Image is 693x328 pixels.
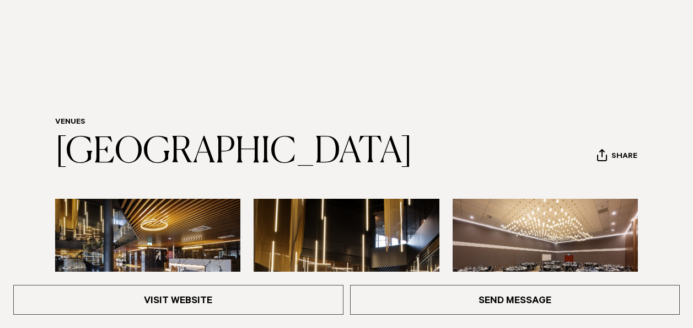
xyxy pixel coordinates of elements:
[13,285,343,315] a: Visit Website
[55,135,412,170] a: [GEOGRAPHIC_DATA]
[350,285,680,315] a: Send Message
[597,149,638,165] button: Share
[55,118,85,127] a: Venues
[611,152,637,162] span: Share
